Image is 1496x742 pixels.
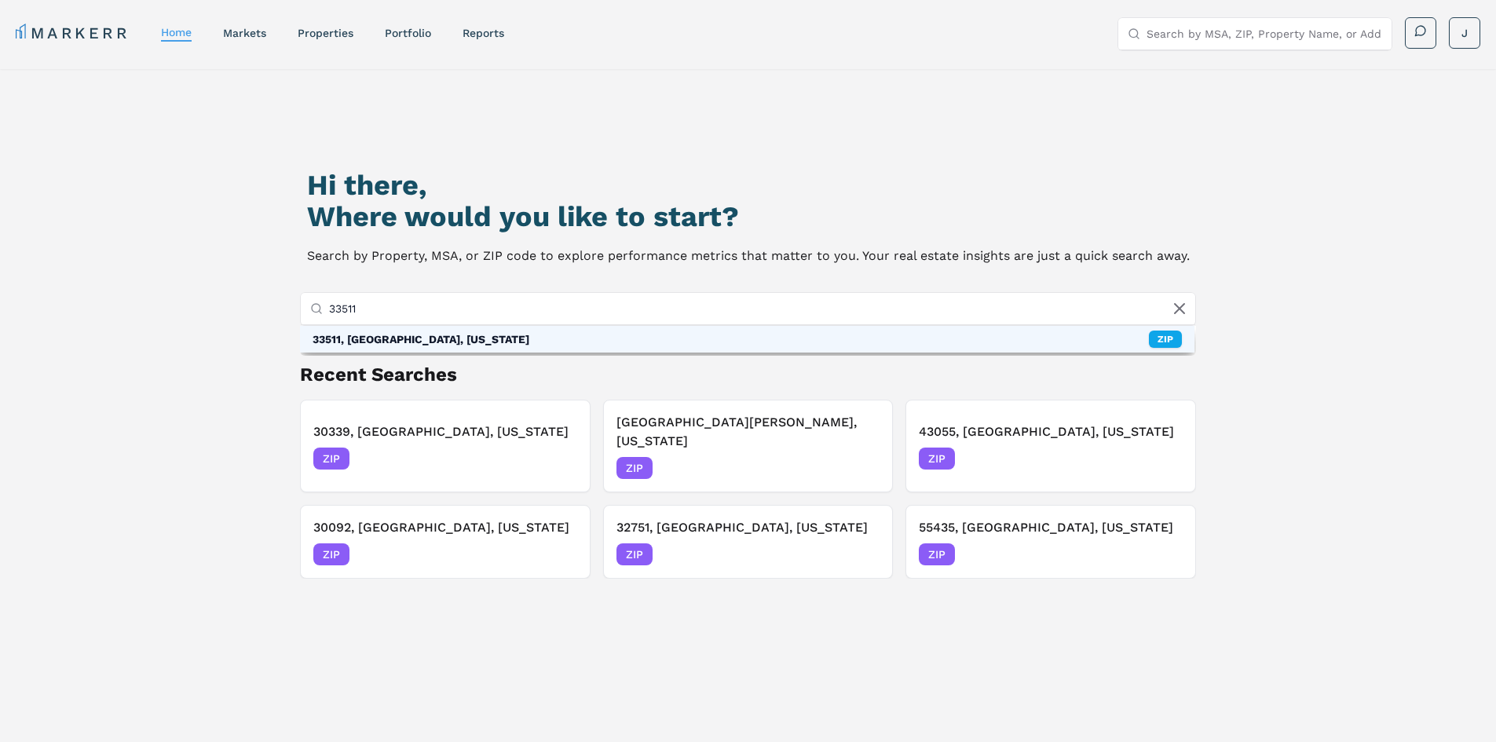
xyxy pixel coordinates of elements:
span: ZIP [919,543,955,565]
h3: 30092, [GEOGRAPHIC_DATA], [US_STATE] [313,518,577,537]
div: Suggestions [300,326,1195,353]
button: Remove 30339, Atlanta, Georgia30339, [GEOGRAPHIC_DATA], [US_STATE]ZIP[DATE] [300,400,591,492]
a: home [161,26,192,38]
span: ZIP [313,448,349,470]
span: ZIP [616,543,653,565]
span: [DATE] [844,546,880,562]
button: Remove 30092, Peachtree Corners, Georgia30092, [GEOGRAPHIC_DATA], [US_STATE]ZIP[DATE] [300,505,591,579]
div: ZIP: 33511, Brandon, Florida [300,326,1195,353]
h3: 32751, [GEOGRAPHIC_DATA], [US_STATE] [616,518,880,537]
span: J [1461,25,1468,41]
span: [DATE] [1147,546,1183,562]
h3: 30339, [GEOGRAPHIC_DATA], [US_STATE] [313,422,577,441]
span: [DATE] [542,451,577,466]
span: ZIP [313,543,349,565]
h3: [GEOGRAPHIC_DATA][PERSON_NAME], [US_STATE] [616,413,880,451]
button: Remove 43035, Lewis Center, Ohio[GEOGRAPHIC_DATA][PERSON_NAME], [US_STATE]ZIP[DATE] [603,400,894,492]
h2: Recent Searches [300,362,1197,387]
a: reports [463,27,504,39]
h2: Where would you like to start? [307,201,1190,232]
a: MARKERR [16,22,130,44]
span: ZIP [919,448,955,470]
span: [DATE] [844,460,880,476]
button: Remove 32751, Maitland, Florida32751, [GEOGRAPHIC_DATA], [US_STATE]ZIP[DATE] [603,505,894,579]
a: Portfolio [385,27,431,39]
h3: 55435, [GEOGRAPHIC_DATA], [US_STATE] [919,518,1183,537]
div: 33511, [GEOGRAPHIC_DATA], [US_STATE] [313,331,529,347]
div: ZIP [1149,331,1182,348]
h1: Hi there, [307,170,1190,201]
span: [DATE] [542,546,577,562]
button: Remove 43055, Newark, Ohio43055, [GEOGRAPHIC_DATA], [US_STATE]ZIP[DATE] [905,400,1196,492]
a: markets [223,27,266,39]
button: J [1449,17,1480,49]
h3: 43055, [GEOGRAPHIC_DATA], [US_STATE] [919,422,1183,441]
span: ZIP [616,457,653,479]
button: Remove 55435, Edina, Minnesota55435, [GEOGRAPHIC_DATA], [US_STATE]ZIP[DATE] [905,505,1196,579]
a: properties [298,27,353,39]
input: Search by MSA, ZIP, Property Name, or Address [1147,18,1382,49]
input: Search by MSA, ZIP, Property Name, or Address [329,293,1187,324]
span: [DATE] [1147,451,1183,466]
p: Search by Property, MSA, or ZIP code to explore performance metrics that matter to you. Your real... [307,245,1190,267]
